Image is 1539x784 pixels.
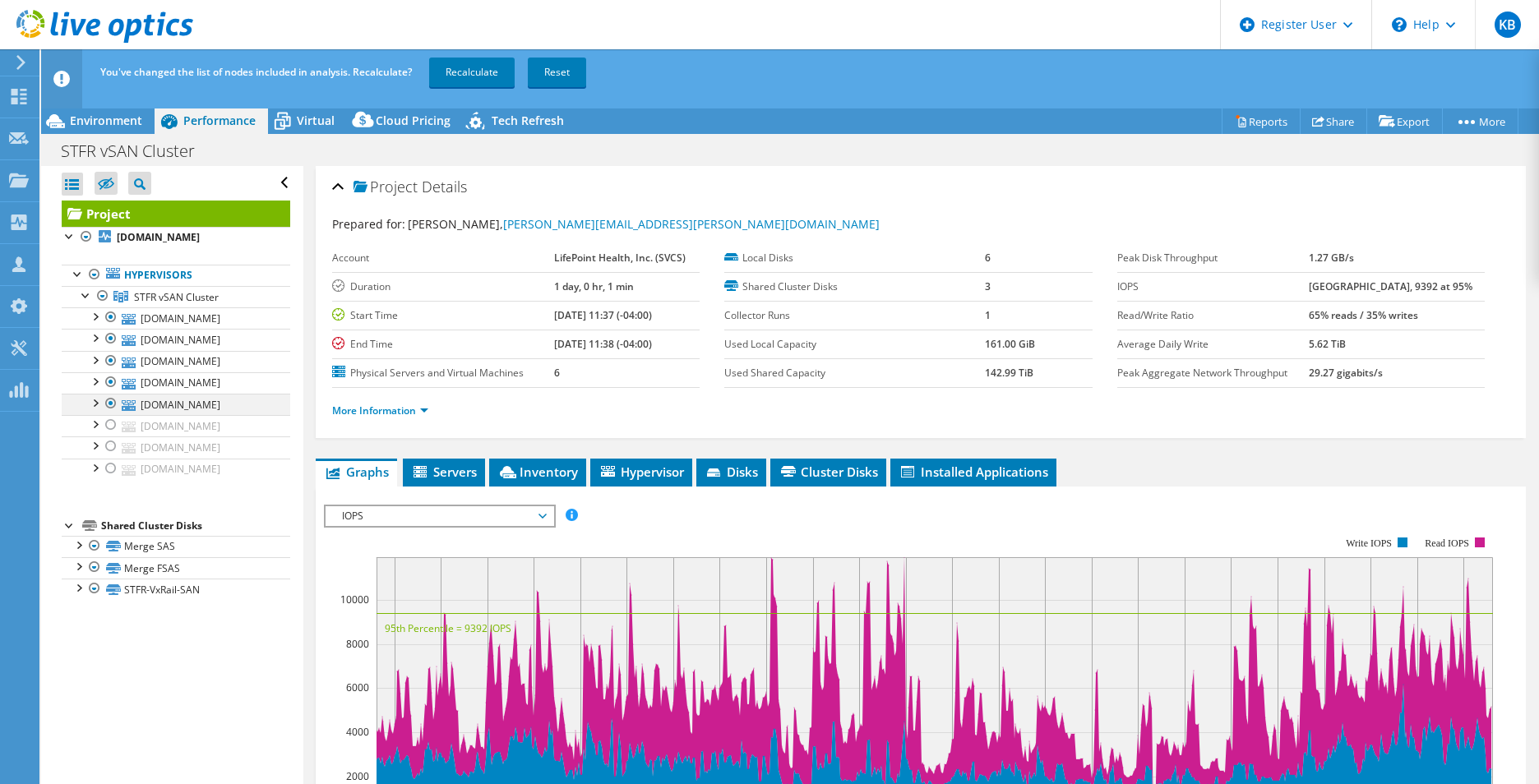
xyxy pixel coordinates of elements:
[554,308,652,322] b: [DATE] 11:37 (-04:00)
[332,250,554,266] label: Account
[334,506,545,526] span: IOPS
[62,579,290,600] a: STFR-VxRail-SAN
[985,337,1035,351] b: 161.00 GiB
[62,286,290,307] a: STFR vSAN Cluster
[62,265,290,286] a: Hypervisors
[346,680,369,694] text: 6000
[554,337,652,351] b: [DATE] 11:38 (-04:00)
[724,307,985,324] label: Collector Runs
[100,65,412,79] span: You've changed the list of nodes included in analysis. Recalculate?
[62,201,290,227] a: Project
[70,113,142,128] span: Environment
[332,279,554,295] label: Duration
[1425,537,1469,549] text: Read IOPS
[62,415,290,436] a: [DOMAIN_NAME]
[332,336,554,353] label: End Time
[497,463,578,480] span: Inventory
[724,279,985,295] label: Shared Cluster Disks
[332,404,428,417] a: More Information
[554,251,686,265] b: LifePoint Health, Inc. (SVCS)
[492,113,564,128] span: Tech Refresh
[1309,337,1346,351] b: 5.62 TiB
[1117,279,1309,295] label: IOPS
[62,351,290,372] a: [DOMAIN_NAME]
[324,463,389,480] span: Graphs
[1309,279,1472,293] b: [GEOGRAPHIC_DATA], 9392 at 95%
[376,113,451,128] span: Cloud Pricing
[1309,308,1418,322] b: 65% reads / 35% writes
[779,463,878,480] span: Cluster Disks
[62,329,290,350] a: [DOMAIN_NAME]
[554,366,560,380] b: 6
[1117,307,1309,324] label: Read/Write Ratio
[985,308,991,322] b: 1
[385,621,511,635] text: 95th Percentile = 9392 IOPS
[62,557,290,579] a: Merge FSAS
[1117,336,1309,353] label: Average Daily Write
[332,307,554,324] label: Start Time
[332,216,405,232] label: Prepared for:
[62,227,290,248] a: [DOMAIN_NAME]
[62,307,290,329] a: [DOMAIN_NAME]
[346,769,369,783] text: 2000
[422,177,467,196] span: Details
[705,463,758,480] span: Disks
[297,113,335,128] span: Virtual
[346,637,369,651] text: 8000
[62,459,290,480] a: [DOMAIN_NAME]
[117,230,200,244] b: [DOMAIN_NAME]
[724,365,985,381] label: Used Shared Capacity
[1309,366,1383,380] b: 29.27 gigabits/s
[354,179,418,196] span: Project
[598,463,684,480] span: Hypervisor
[554,279,634,293] b: 1 day, 0 hr, 1 min
[1300,108,1367,134] a: Share
[332,365,554,381] label: Physical Servers and Virtual Machines
[1117,250,1309,266] label: Peak Disk Throughput
[985,366,1033,380] b: 142.99 TiB
[62,372,290,394] a: [DOMAIN_NAME]
[340,593,369,606] text: 10000
[408,216,880,232] span: [PERSON_NAME],
[1442,108,1518,134] a: More
[724,336,985,353] label: Used Local Capacity
[528,58,586,87] a: Reset
[985,251,991,265] b: 6
[1392,17,1407,32] svg: \n
[1346,537,1392,549] text: Write IOPS
[101,516,290,536] div: Shared Cluster Disks
[1222,108,1301,134] a: Reports
[183,113,256,128] span: Performance
[62,536,290,557] a: Merge SAS
[1117,365,1309,381] label: Peak Aggregate Network Throughput
[53,142,220,160] h1: STFR vSAN Cluster
[724,250,985,266] label: Local Disks
[899,463,1048,480] span: Installed Applications
[62,436,290,458] a: [DOMAIN_NAME]
[134,290,219,304] span: STFR vSAN Cluster
[503,216,880,232] a: [PERSON_NAME][EMAIL_ADDRESS][PERSON_NAME][DOMAIN_NAME]
[1495,12,1521,38] span: KB
[1366,108,1443,134] a: Export
[429,58,515,87] a: Recalculate
[411,463,477,480] span: Servers
[62,394,290,415] a: [DOMAIN_NAME]
[1309,251,1354,265] b: 1.27 GB/s
[985,279,991,293] b: 3
[346,725,369,739] text: 4000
